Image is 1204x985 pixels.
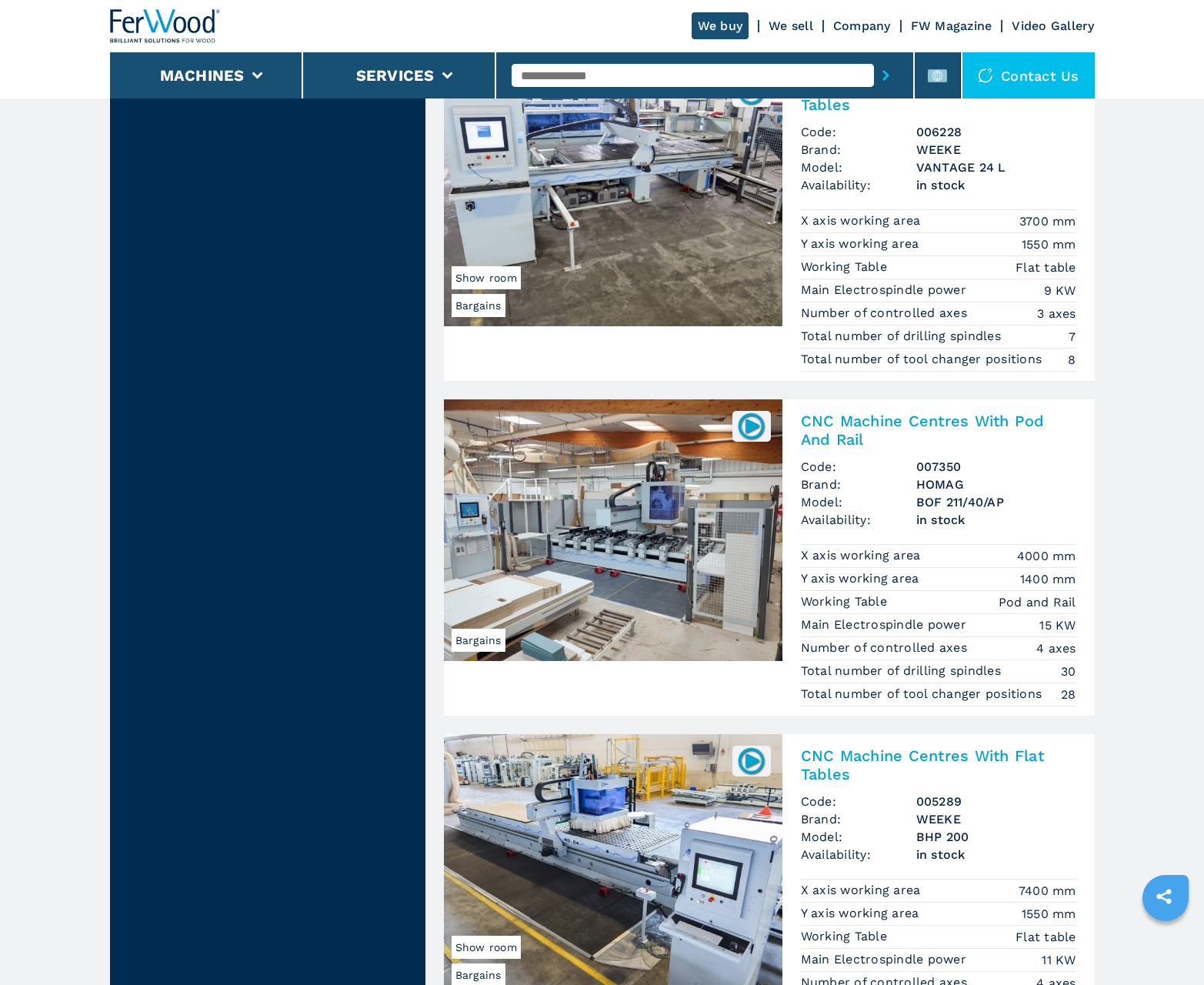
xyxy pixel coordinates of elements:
[801,351,1046,368] p: Total number of tool changer positions
[452,629,505,652] span: Bargains
[452,266,521,289] span: Show room
[801,328,1006,345] p: Total number of drilling spindles
[1039,616,1076,634] em: 15 KW
[801,570,923,587] p: Y axis working area
[801,511,916,529] span: Availability:
[1017,547,1076,565] em: 4000 mm
[801,412,1076,449] h2: CNC Machine Centres With Pod And Rail
[801,746,1076,783] h2: CNC Machine Centres With Flat Tables
[356,66,435,85] button: Services
[801,123,916,141] span: Code:
[1042,951,1076,969] em: 11 KW
[916,810,1076,828] h3: WEEKE
[916,493,1076,511] h3: BOF 211/40/AP
[916,141,1076,159] h3: WEEKE
[962,52,1095,98] div: Contact us
[801,493,916,511] span: Model:
[1044,282,1076,299] em: 9 KW
[916,793,1076,810] h3: 005289
[160,66,245,85] button: Machines
[916,123,1076,141] h3: 006228
[1037,305,1076,322] em: 3 axes
[1145,877,1183,916] a: sharethis
[1020,570,1076,588] em: 1400 mm
[452,294,505,317] span: Bargains
[801,846,916,863] span: Availability:
[801,686,1046,703] p: Total number of tool changer positions
[916,458,1076,476] h3: 007350
[911,18,992,33] a: FW Magazine
[801,259,892,275] p: Working Table
[916,846,1076,863] span: in stock
[801,212,925,229] p: X axis working area
[801,458,916,476] span: Code:
[916,159,1076,176] h3: VANTAGE 24 L
[1016,928,1076,946] em: Flat table
[1068,351,1076,369] em: 8
[801,141,916,159] span: Brand:
[801,810,916,828] span: Brand:
[1139,916,1192,973] iframe: Chat
[1022,235,1076,253] em: 1550 mm
[833,18,891,33] a: Company
[801,951,971,968] p: Main Electrospindle power
[769,18,813,33] a: We sell
[1019,212,1076,230] em: 3700 mm
[801,282,971,299] p: Main Electrospindle power
[736,746,766,776] img: 005289
[801,905,923,922] p: Y axis working area
[1069,328,1076,346] em: 7
[736,411,766,441] img: 007350
[1061,686,1076,703] em: 28
[1019,882,1076,900] em: 7400 mm
[801,828,916,846] span: Model:
[801,305,972,322] p: Number of controlled axes
[801,928,892,945] p: Working Table
[916,828,1076,846] h3: BHP 200
[801,476,916,493] span: Brand:
[978,68,993,83] img: Contact us
[801,663,1006,679] p: Total number of drilling spindles
[1061,663,1076,680] em: 30
[110,9,221,43] img: Ferwood
[801,616,971,633] p: Main Electrospindle power
[444,399,782,661] img: CNC Machine Centres With Pod And Rail HOMAG BOF 211/40/AP
[874,58,898,93] button: submit-button
[916,511,1076,529] span: in stock
[916,176,1076,194] span: in stock
[801,593,892,610] p: Working Table
[692,12,749,39] a: We buy
[1012,18,1094,33] a: Video Gallery
[801,547,925,564] p: X axis working area
[1036,639,1076,657] em: 4 axes
[999,593,1076,611] em: Pod and Rail
[916,476,1076,493] h3: HOMAG
[801,235,923,252] p: Y axis working area
[1016,259,1076,276] em: Flat table
[801,639,972,656] p: Number of controlled axes
[801,176,916,194] span: Availability:
[444,65,1095,381] a: CNC Machine Centres With Flat Tables WEEKE VANTAGE 24 LBargainsShow room006228CNC Machine Centres...
[444,399,1095,716] a: CNC Machine Centres With Pod And Rail HOMAG BOF 211/40/APBargains007350CNC Machine Centres With P...
[801,159,916,176] span: Model:
[801,793,916,810] span: Code:
[1022,905,1076,923] em: 1550 mm
[452,936,521,959] span: Show room
[444,65,782,326] img: CNC Machine Centres With Flat Tables WEEKE VANTAGE 24 L
[801,882,925,899] p: X axis working area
